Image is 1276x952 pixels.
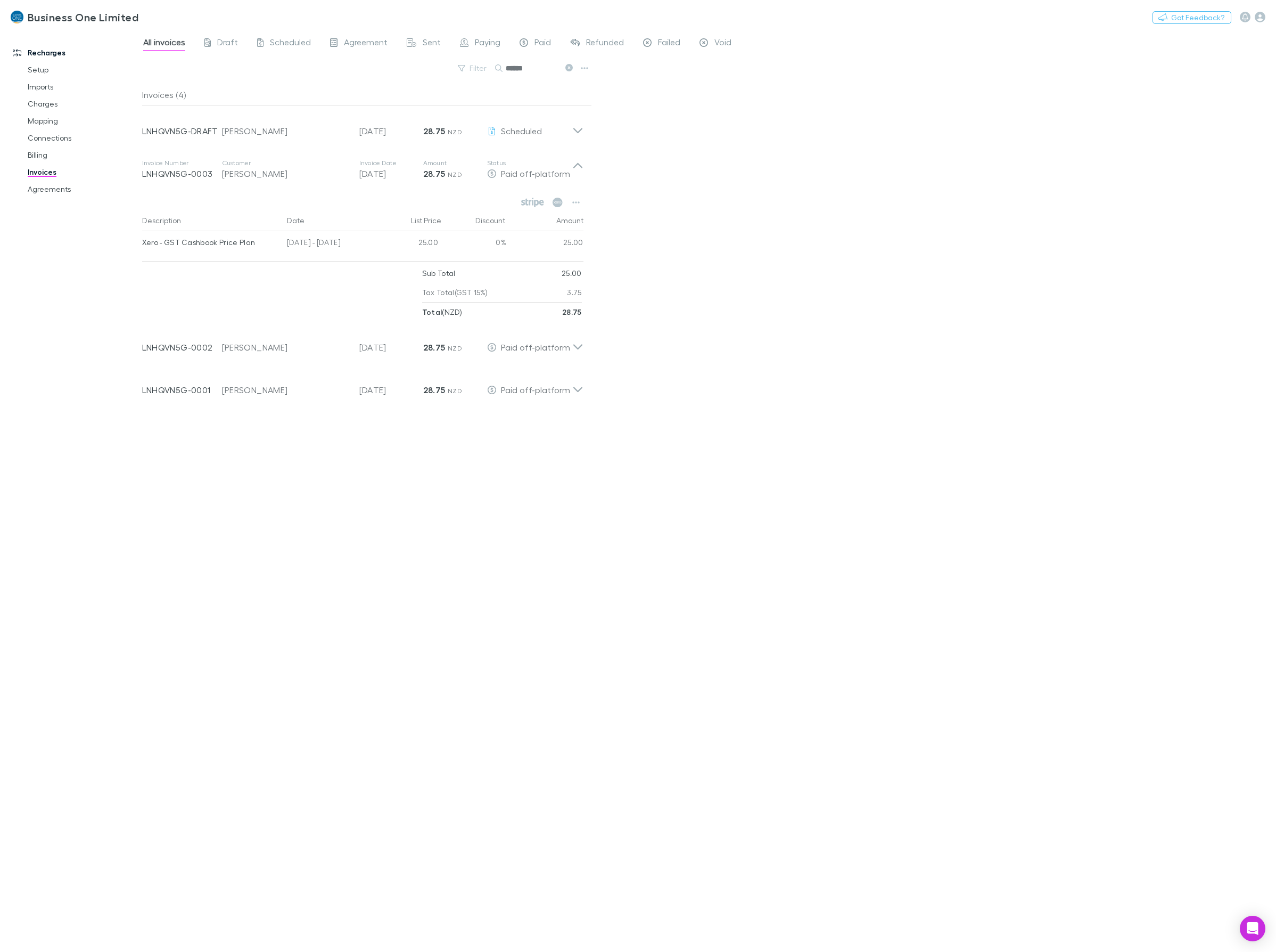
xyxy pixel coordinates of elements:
[283,231,378,257] div: [DATE] - [DATE]
[423,385,446,395] strong: 28.75
[11,11,23,23] img: Business One Limited's Logo
[359,167,423,180] p: [DATE]
[134,148,592,191] div: Invoice NumberLNHQVN5G-0003Customer[PERSON_NAME]Invoice Date[DATE]Amount28.75 NZDStatusPaid off-p...
[17,112,150,129] a: Mapping
[506,231,583,257] div: 25.00
[142,341,222,354] p: LNHQVN5G-0002
[1152,11,1231,24] button: Got Feedback?
[423,342,446,353] strong: 28.75
[423,168,446,179] strong: 28.75
[378,231,442,257] div: 25.00
[448,344,462,352] span: NZD
[4,4,145,30] a: Business One Limited
[487,159,572,167] p: Status
[562,264,582,283] p: 25.00
[28,11,138,23] h3: Business One Limited
[17,78,150,95] a: Imports
[658,37,680,51] span: Failed
[501,168,570,178] span: Paid off-platform
[222,167,349,180] div: [PERSON_NAME]
[134,105,592,148] div: LNHQVN5G-DRAFT[PERSON_NAME][DATE]28.75 NZDScheduled
[270,37,311,51] span: Scheduled
[448,170,462,178] span: NZD
[217,37,238,51] span: Draft
[422,283,488,302] p: Tax Total (GST 15%)
[586,37,624,51] span: Refunded
[17,61,150,78] a: Setup
[143,37,185,51] span: All invoices
[423,126,446,136] strong: 28.75
[423,159,487,167] p: Amount
[17,181,150,198] a: Agreements
[134,322,592,364] div: LNHQVN5G-0002[PERSON_NAME][DATE]28.75 NZDPaid off-platform
[501,342,570,352] span: Paid off-platform
[344,37,388,51] span: Agreement
[17,129,150,147] a: Connections
[422,307,442,316] strong: Total
[17,164,150,181] a: Invoices
[534,37,551,51] span: Paid
[448,387,462,395] span: NZD
[222,384,349,396] div: [PERSON_NAME]
[359,384,423,396] p: [DATE]
[475,37,500,51] span: Paying
[442,231,506,257] div: 0%
[359,159,423,167] p: Invoice Date
[422,264,456,283] p: Sub Total
[17,147,150,164] a: Billing
[359,341,423,354] p: [DATE]
[222,159,349,167] p: Customer
[142,125,222,137] p: LNHQVN5G-DRAFT
[134,364,592,407] div: LNHQVN5G-0001[PERSON_NAME][DATE]28.75 NZDPaid off-platform
[17,95,150,112] a: Charges
[501,126,542,136] span: Scheduled
[359,125,423,137] p: [DATE]
[452,62,493,75] button: Filter
[142,384,222,396] p: LNHQVN5G-0001
[142,159,222,167] p: Invoice Number
[1240,916,1265,941] div: Open Intercom Messenger
[142,167,222,180] p: LNHQVN5G-0003
[423,37,441,51] span: Sent
[142,231,279,254] div: Xero - GST Cashbook Price Plan
[562,307,582,316] strong: 28.75
[448,128,462,136] span: NZD
[714,37,731,51] span: Void
[567,283,581,302] p: 3.75
[422,303,462,322] p: ( NZD )
[2,44,150,61] a: Recharges
[222,341,349,354] div: [PERSON_NAME]
[501,385,570,395] span: Paid off-platform
[222,125,349,137] div: [PERSON_NAME]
